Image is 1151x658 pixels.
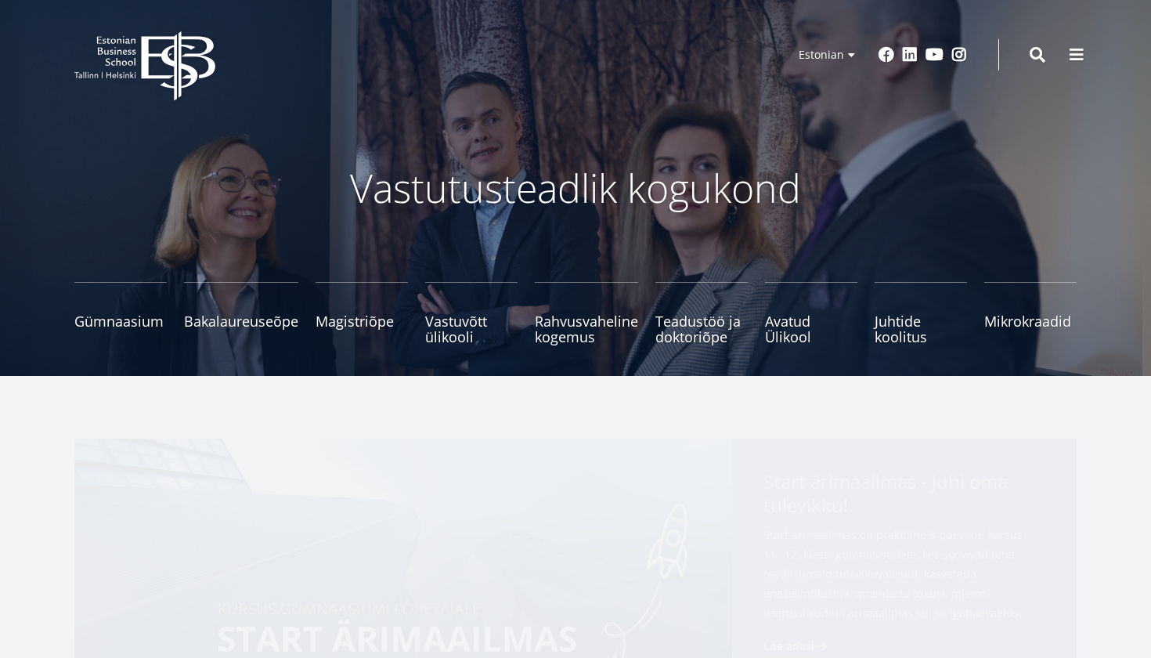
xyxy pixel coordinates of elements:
span: tulevikku! [763,493,848,517]
span: Start ärimaailmas on praktiline 3-päevane kursus 11.–12. klassi gümnasistidele, kes soovivad teha... [763,525,1045,623]
a: Rahvusvaheline kogemus [535,282,638,345]
a: Juhtide koolitus [875,282,967,345]
a: Mikrokraadid [984,282,1077,345]
a: Avatud Ülikool [765,282,857,345]
span: Magistriõpe [316,313,408,329]
a: Facebook [879,47,894,63]
a: Linkedin [902,47,918,63]
a: Bakalaureuseõpe [184,282,298,345]
a: Loe edasi [763,638,830,654]
span: Start ärimaailmas - Juhi oma [763,470,1045,522]
a: Gümnaasium [74,282,167,345]
a: Vastuvõtt ülikooli [425,282,518,345]
a: Youtube [925,47,944,63]
span: Mikrokraadid [984,313,1077,329]
p: Vastutusteadlik kogukond [161,164,990,211]
span: Juhtide koolitus [875,313,967,345]
span: Gümnaasium [74,313,167,329]
span: Teadustöö ja doktoriõpe [655,313,748,345]
span: Avatud Ülikool [765,313,857,345]
a: Teadustöö ja doktoriõpe [655,282,748,345]
a: Magistriõpe [316,282,408,345]
span: Loe edasi [763,638,814,654]
span: Bakalaureuseõpe [184,313,298,329]
span: Rahvusvaheline kogemus [535,313,638,345]
span: Vastuvõtt ülikooli [425,313,518,345]
a: Instagram [951,47,967,63]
